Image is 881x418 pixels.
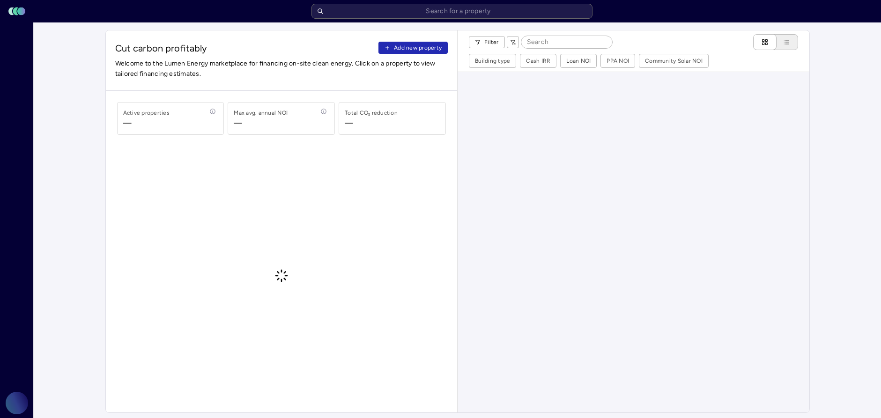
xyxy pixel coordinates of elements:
span: Welcome to the Lumen Energy marketplace for financing on-site clean energy. Click on a property t... [115,59,448,79]
div: Max avg. annual NOI [234,108,288,117]
div: Building type [475,56,510,66]
button: Filter [469,36,505,48]
button: List view [767,34,798,50]
button: Cash IRR [520,54,556,67]
div: Cash IRR [526,56,550,66]
span: — [123,117,170,129]
input: Search for a property [311,4,592,19]
div: PPA NOI [607,56,629,66]
div: Community Solar NOI [645,56,703,66]
span: Filter [484,37,499,47]
span: — [234,117,288,129]
input: Search [521,36,612,48]
button: Building type [469,54,516,67]
button: Cards view [753,34,777,50]
div: Total CO₂ reduction [345,108,398,117]
div: Loan NOI [566,56,591,66]
div: — [345,117,353,129]
span: Add new property [394,43,442,52]
button: Add new property [378,42,448,54]
span: Cut carbon profitably [115,42,375,55]
button: Loan NOI [561,54,596,67]
div: Active properties [123,108,170,117]
button: PPA NOI [601,54,635,67]
button: Community Solar NOI [639,54,708,67]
